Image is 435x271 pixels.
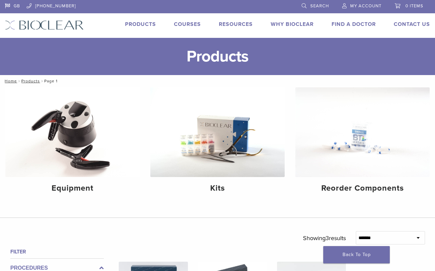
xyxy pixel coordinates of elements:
[40,79,44,83] span: /
[295,87,430,177] img: Reorder Components
[332,21,376,28] a: Find A Doctor
[301,182,424,194] h4: Reorder Components
[326,234,329,242] span: 3
[303,231,346,245] p: Showing results
[394,21,430,28] a: Contact Us
[295,87,430,199] a: Reorder Components
[323,246,390,263] a: Back To Top
[10,248,104,256] h4: Filter
[17,79,21,83] span: /
[11,182,134,194] h4: Equipment
[150,87,285,199] a: Kits
[3,79,17,83] a: Home
[21,79,40,83] a: Products
[310,3,329,9] span: Search
[271,21,314,28] a: Why Bioclear
[5,87,140,199] a: Equipment
[125,21,156,28] a: Products
[5,87,140,177] img: Equipment
[219,21,253,28] a: Resources
[156,182,279,194] h4: Kits
[174,21,201,28] a: Courses
[405,3,423,9] span: 0 items
[5,20,84,30] img: Bioclear
[350,3,381,9] span: My Account
[150,87,285,177] img: Kits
